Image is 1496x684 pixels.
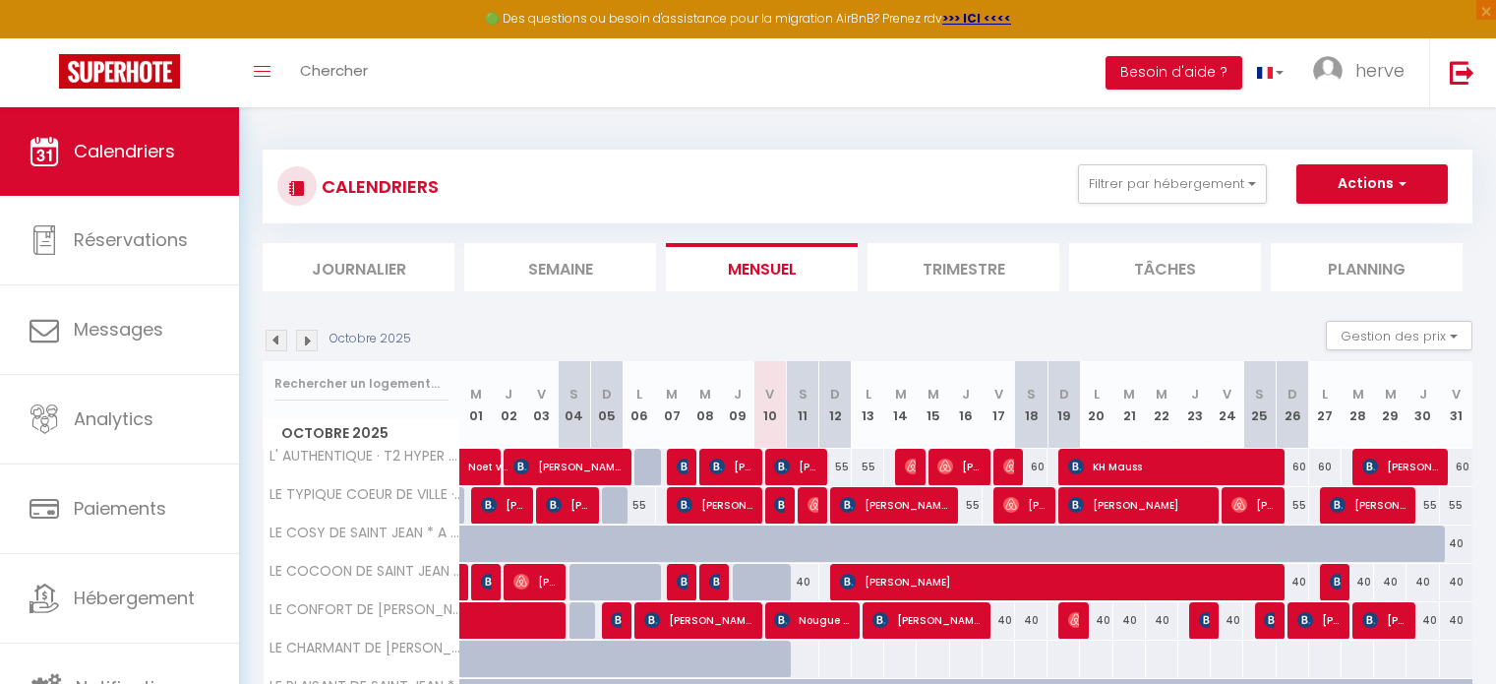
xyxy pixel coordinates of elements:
[677,448,688,485] span: [PERSON_NAME]
[994,385,1003,404] abbr: V
[481,486,524,524] span: [PERSON_NAME]
[1094,385,1100,404] abbr: L
[1178,361,1211,449] th: 23
[1047,361,1080,449] th: 19
[481,563,492,600] span: [PERSON_NAME]
[611,601,622,639] span: [PERSON_NAME]
[505,385,512,404] abbr: J
[1362,601,1406,639] span: [PERSON_NAME]
[1191,385,1199,404] abbr: J
[558,361,590,449] th: 04
[590,361,623,449] th: 05
[1452,385,1461,404] abbr: V
[699,385,711,404] abbr: M
[734,385,742,404] abbr: J
[300,60,368,81] span: Chercher
[962,385,970,404] abbr: J
[830,385,840,404] abbr: D
[1255,385,1264,404] abbr: S
[1243,361,1276,449] th: 25
[709,563,720,600] span: [PERSON_NAME]
[513,563,557,600] span: [PERSON_NAME]
[1113,361,1146,449] th: 21
[799,385,808,404] abbr: S
[1330,486,1406,524] span: [PERSON_NAME]
[787,361,819,449] th: 11
[688,361,721,449] th: 08
[753,361,786,449] th: 10
[1080,361,1112,449] th: 20
[1450,60,1474,85] img: logout
[1068,448,1274,485] span: KH Mauss
[1352,385,1364,404] abbr: M
[1406,602,1439,639] div: 40
[1015,361,1047,449] th: 18
[1123,385,1135,404] abbr: M
[59,54,180,89] img: Super Booking
[460,449,493,486] a: Noet vd Windt
[624,361,656,449] th: 06
[1015,449,1047,485] div: 60
[1313,56,1343,86] img: ...
[470,385,482,404] abbr: M
[884,361,917,449] th: 14
[677,563,688,600] span: [PERSON_NAME]
[950,487,983,524] div: 55
[1146,602,1178,639] div: 40
[267,449,463,464] span: L' AUTHENTIQUE · T2 HYPER CENTRE * A 2 PAS DU CAPITOLE *
[666,385,678,404] abbr: M
[1277,487,1309,524] div: 55
[1406,564,1439,600] div: 40
[267,526,463,540] span: LE COSY DE SAINT JEAN * A 2 PAS DE LA CLINIQUE DE L UNION*
[840,486,948,524] span: [PERSON_NAME]
[942,10,1011,27] a: >>> ICI <<<<
[537,385,546,404] abbr: V
[264,419,459,448] span: Octobre 2025
[983,361,1015,449] th: 17
[709,448,752,485] span: [PERSON_NAME]
[917,361,949,449] th: 15
[1309,449,1342,485] div: 60
[1211,602,1243,639] div: 40
[666,243,858,291] li: Mensuel
[1355,58,1405,83] span: herve
[1277,564,1309,600] div: 40
[677,486,752,524] span: [PERSON_NAME]
[1068,486,1209,524] span: [PERSON_NAME]
[866,385,871,404] abbr: L
[1419,385,1427,404] abbr: J
[1059,385,1069,404] abbr: D
[840,563,1273,600] span: [PERSON_NAME]
[872,601,981,639] span: [PERSON_NAME]
[1385,385,1397,404] abbr: M
[267,487,463,502] span: LE TYPIQUE COEUR DE VILLE · T1 MEZZANINE * A 2 PAS DU CAPITOLE*
[656,361,688,449] th: 07
[464,243,656,291] li: Semaine
[1231,486,1275,524] span: [PERSON_NAME]
[493,361,525,449] th: 02
[1374,564,1406,600] div: 40
[852,449,884,485] div: 55
[1078,164,1267,204] button: Filtrer par hébergement
[513,448,622,485] span: [PERSON_NAME]
[1322,385,1328,404] abbr: L
[644,601,752,639] span: [PERSON_NAME]
[602,385,612,404] abbr: D
[569,385,578,404] abbr: S
[819,449,852,485] div: 55
[1080,602,1112,639] div: 40
[1296,164,1448,204] button: Actions
[983,602,1015,639] div: 40
[787,564,819,600] div: 40
[1440,449,1472,485] div: 60
[74,406,153,431] span: Analytics
[895,385,907,404] abbr: M
[263,243,454,291] li: Journalier
[1440,602,1472,639] div: 40
[74,139,175,163] span: Calendriers
[1287,385,1297,404] abbr: D
[74,496,166,521] span: Paiements
[1440,526,1472,562] div: 40
[74,317,163,342] span: Messages
[636,385,642,404] abbr: L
